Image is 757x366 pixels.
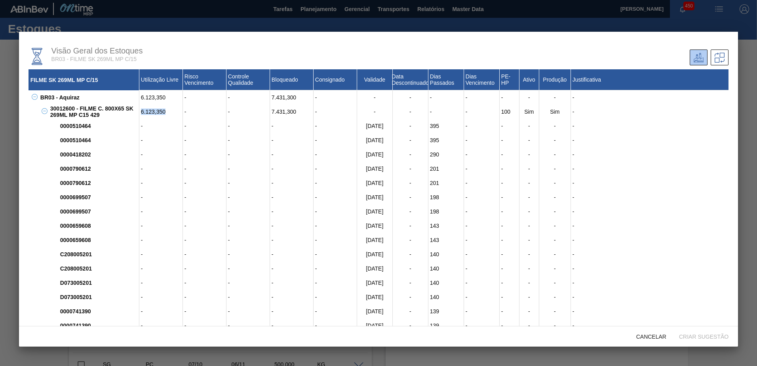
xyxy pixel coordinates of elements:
div: - [393,119,428,133]
div: - [270,119,314,133]
div: [DATE] [357,304,393,318]
div: [DATE] [357,219,393,233]
div: [DATE] [357,147,393,162]
span: BR03 - FILME SK 269ML MP C/15 [51,56,137,62]
div: [DATE] [357,190,393,204]
div: 0000741390 [58,304,139,318]
div: - [519,276,539,290]
div: - [226,162,270,176]
div: - [539,147,571,162]
div: - [183,318,226,333]
div: 7.431,300 [270,90,314,105]
div: [DATE] [357,290,393,304]
div: - [500,162,519,176]
div: - [314,190,357,204]
div: - [571,133,728,147]
div: - [571,276,728,290]
div: - [314,147,357,162]
div: - [183,147,226,162]
span: Criar sugestão [673,334,735,340]
div: 140 [428,276,464,290]
div: Sim [519,105,539,119]
div: - [270,204,314,219]
div: C208005201 [58,247,139,261]
div: Sugestões de Trasferência [711,50,728,65]
div: - [139,147,183,162]
div: - [183,190,226,204]
div: - [571,119,728,133]
div: - [270,176,314,190]
div: - [539,162,571,176]
div: - [393,304,428,318]
div: - [519,247,539,261]
div: 139 [428,318,464,333]
div: 0000659608 [58,219,139,233]
div: - [500,190,519,204]
div: - [226,304,270,318]
div: - [464,162,500,176]
div: Utilização Livre [139,69,183,90]
div: - [226,105,270,119]
div: - [226,233,270,247]
div: - [571,219,728,233]
div: Bloqueado [270,69,314,90]
div: - [464,176,500,190]
div: 140 [428,290,464,304]
div: - [500,261,519,276]
div: 201 [428,176,464,190]
div: 7.431,300 [270,105,314,119]
div: - [428,90,464,105]
div: Consignado [314,69,357,90]
div: - [314,105,357,119]
div: - [226,119,270,133]
div: BR03 - Aquiraz [38,90,139,105]
div: - [270,219,314,233]
div: - [139,219,183,233]
div: - [571,190,728,204]
div: - [314,304,357,318]
div: - [500,247,519,261]
div: - [357,105,393,119]
div: [DATE] [357,204,393,219]
div: Ativo [519,69,539,90]
div: - [183,290,226,304]
div: - [314,204,357,219]
div: - [183,233,226,247]
div: - [270,261,314,276]
div: 198 [428,190,464,204]
div: - [519,318,539,333]
div: - [393,318,428,333]
div: - [270,318,314,333]
div: [DATE] [357,261,393,276]
div: [DATE] [357,176,393,190]
div: - [539,90,571,105]
div: Dias Passados [428,69,464,90]
div: - [270,276,314,290]
div: - [571,233,728,247]
div: - [539,233,571,247]
div: - [464,219,500,233]
div: 0000790612 [58,162,139,176]
div: - [464,119,500,133]
div: - [357,90,393,105]
div: - [571,290,728,304]
div: Dias Vencimento [464,69,500,90]
div: - [519,90,539,105]
div: - [500,290,519,304]
div: - [571,90,728,105]
div: - [464,304,500,318]
div: - [539,190,571,204]
div: - [314,261,357,276]
div: 0000510464 [58,133,139,147]
div: - [464,133,500,147]
div: - [519,261,539,276]
div: - [270,233,314,247]
div: - [226,90,270,105]
div: - [464,147,500,162]
div: - [464,233,500,247]
div: - [314,290,357,304]
button: Cancelar [630,329,673,343]
div: - [393,147,428,162]
div: - [539,290,571,304]
div: - [519,190,539,204]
